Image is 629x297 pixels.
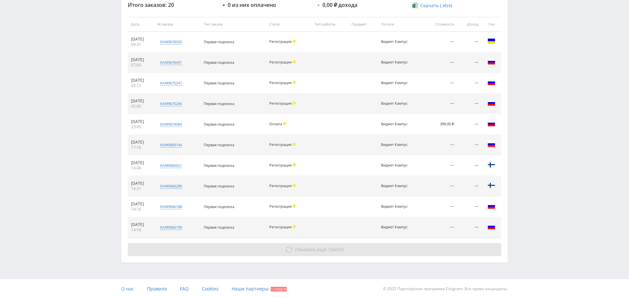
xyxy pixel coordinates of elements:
div: kai#9666188 [160,204,182,209]
span: Холд [293,225,296,228]
div: [DATE] [131,181,151,186]
td: — [457,135,482,155]
div: Виджет Кампус [381,122,410,126]
span: Регистрация [269,39,292,44]
div: Виджет Кампус [381,204,410,209]
span: Первая подписка [204,122,234,127]
td: 399,00 ₽ [423,114,457,135]
span: 10 [328,246,333,253]
div: 07:00 [131,62,151,68]
div: Виджет Кампус [381,101,410,106]
div: 17:16 [131,145,151,150]
td: — [423,94,457,114]
div: Виджет Кампус [381,163,410,167]
img: rus.png [487,223,495,231]
div: [DATE] [131,57,151,62]
div: 14:16 [131,207,151,212]
div: Виджет Кампус [381,60,410,64]
span: Холд [283,122,286,125]
td: — [423,155,457,176]
span: Первая подписка [204,60,234,65]
div: 23:45 [131,124,151,130]
div: kai#9666521 [160,163,182,168]
span: Правила [147,286,167,292]
div: kai#9669144 [160,142,182,148]
td: — [457,197,482,217]
span: Регистрация [269,60,292,64]
span: FAQ [180,286,189,292]
td: — [423,52,457,73]
td: — [423,32,457,52]
div: [DATE] [131,78,151,83]
span: Холд [293,204,296,208]
span: Оплата [269,121,282,126]
div: Виджет Кампус [381,40,410,44]
span: Первая подписка [204,163,234,168]
img: rus.png [487,79,495,86]
span: Скидки [271,287,287,291]
div: [DATE] [131,140,151,145]
span: Холд [293,184,296,187]
a: Скачать (.xlsx) [412,2,452,9]
img: rus.png [487,99,495,107]
span: Первая подписка [204,80,234,85]
div: 14:16 [131,227,151,233]
td: — [457,114,482,135]
span: Регистрация [269,204,292,209]
button: Показать ещё 10из10 [128,243,501,256]
th: Потоки [378,17,423,32]
img: rus.png [487,58,495,66]
span: Регистрация [269,163,292,167]
div: Виджет Кампус [381,225,410,229]
span: Регистрация [269,101,292,106]
span: 10 [338,246,344,253]
div: kai#9674064 [160,122,182,127]
img: rus.png [487,140,495,148]
div: 0 из них оплачено [228,2,276,8]
th: Гео [482,17,501,32]
td: — [423,197,457,217]
span: Холд [293,163,296,166]
span: Холд [293,81,296,84]
img: xlsx [412,2,418,9]
div: Виджет Кампус [381,143,410,147]
td: — [423,176,457,197]
span: Регистрация [269,80,292,85]
img: rus.png [487,202,495,210]
div: [DATE] [131,222,151,227]
span: О нас [121,286,134,292]
div: 05:00 [131,104,151,109]
th: Доход [457,17,482,32]
img: rus.png [487,120,495,128]
span: Первая подписка [204,39,234,44]
td: — [423,73,457,94]
div: [DATE] [131,201,151,207]
td: — [457,32,482,52]
div: [DATE] [131,37,151,42]
div: [DATE] [131,98,151,104]
th: Предмет [348,17,378,32]
div: kai#9675347 [160,80,182,86]
span: Первая подписка [204,183,234,188]
span: из [295,246,344,253]
div: 14:46 [131,166,151,171]
span: Холд [293,143,296,146]
div: kai#9678500 [160,39,182,44]
th: Статус [266,17,311,32]
img: fin.png [487,182,495,189]
span: Скачать (.xlsx) [420,3,452,8]
th: Дата [128,17,154,32]
td: — [457,176,482,197]
div: 0,00 ₽ дохода [322,2,357,8]
td: — [457,217,482,238]
th: № заказа [154,17,200,32]
span: Первая подписка [204,142,234,147]
th: Стоимость [423,17,457,32]
span: Регистрация [269,224,292,229]
img: ukr.png [487,37,495,45]
div: Итого заказов: 20 [128,2,216,8]
div: kai#9666198 [160,225,182,230]
span: Показать ещё [295,246,327,253]
td: — [423,135,457,155]
td: — [457,73,482,94]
